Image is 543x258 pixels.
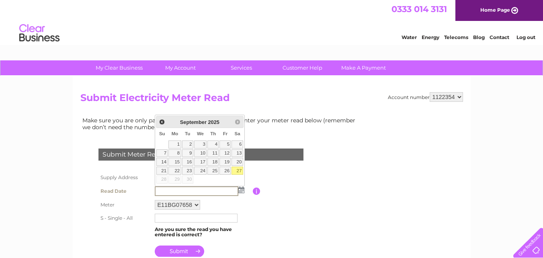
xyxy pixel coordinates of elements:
img: logo.png [19,21,60,45]
a: Log out [516,34,535,40]
img: ... [238,187,244,193]
a: Customer Help [269,60,336,75]
td: Make sure you are only paying for what you use. Simply enter your meter read below (remember we d... [80,115,362,132]
a: Contact [490,34,509,40]
div: Submit Meter Read [98,149,303,161]
span: Thursday [210,131,216,136]
a: Water [402,34,417,40]
span: Friday [223,131,228,136]
a: 8 [168,149,181,157]
a: 26 [219,167,231,175]
input: Information [253,188,260,195]
a: 17 [194,158,207,166]
a: 5 [219,140,231,149]
th: Supply Address [96,171,153,184]
span: Tuesday [185,131,190,136]
a: 11 [207,149,219,157]
a: 2 [182,140,193,149]
a: 6 [232,140,243,149]
a: 19 [219,158,231,166]
a: 23 [182,167,193,175]
a: 4 [207,140,219,149]
a: Services [208,60,275,75]
span: September [180,119,207,125]
a: 18 [207,158,219,166]
th: Meter [96,198,153,212]
span: Sunday [159,131,165,136]
a: Prev [157,117,166,126]
a: 16 [182,158,193,166]
a: 12 [219,149,231,157]
a: Make A Payment [330,60,397,75]
a: 21 [156,167,168,175]
span: Prev [159,119,165,125]
a: 25 [207,167,219,175]
a: 3 [194,140,207,149]
span: Saturday [235,131,240,136]
a: 1 [168,140,181,149]
a: My Account [147,60,213,75]
a: Telecoms [444,34,468,40]
a: 27 [232,167,243,175]
input: Submit [155,246,204,257]
a: 9 [182,149,193,157]
div: Account number [388,92,463,102]
a: Blog [473,34,485,40]
h2: Submit Electricity Meter Read [80,92,463,107]
a: 0333 014 3131 [391,4,447,14]
a: 13 [232,149,243,157]
th: S - Single - All [96,212,153,225]
a: 14 [156,158,168,166]
div: Clear Business is a trading name of Verastar Limited (registered in [GEOGRAPHIC_DATA] No. 3667643... [82,4,462,39]
a: 22 [168,167,181,175]
a: 20 [232,158,243,166]
a: Energy [422,34,439,40]
span: Monday [172,131,178,136]
a: 15 [168,158,181,166]
td: Are you sure the read you have entered is correct? [153,225,253,240]
span: Wednesday [197,131,204,136]
span: 2025 [208,119,219,125]
a: My Clear Business [86,60,152,75]
a: 24 [194,167,207,175]
a: 7 [156,149,168,157]
a: 10 [194,149,207,157]
th: Read Date [96,184,153,198]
